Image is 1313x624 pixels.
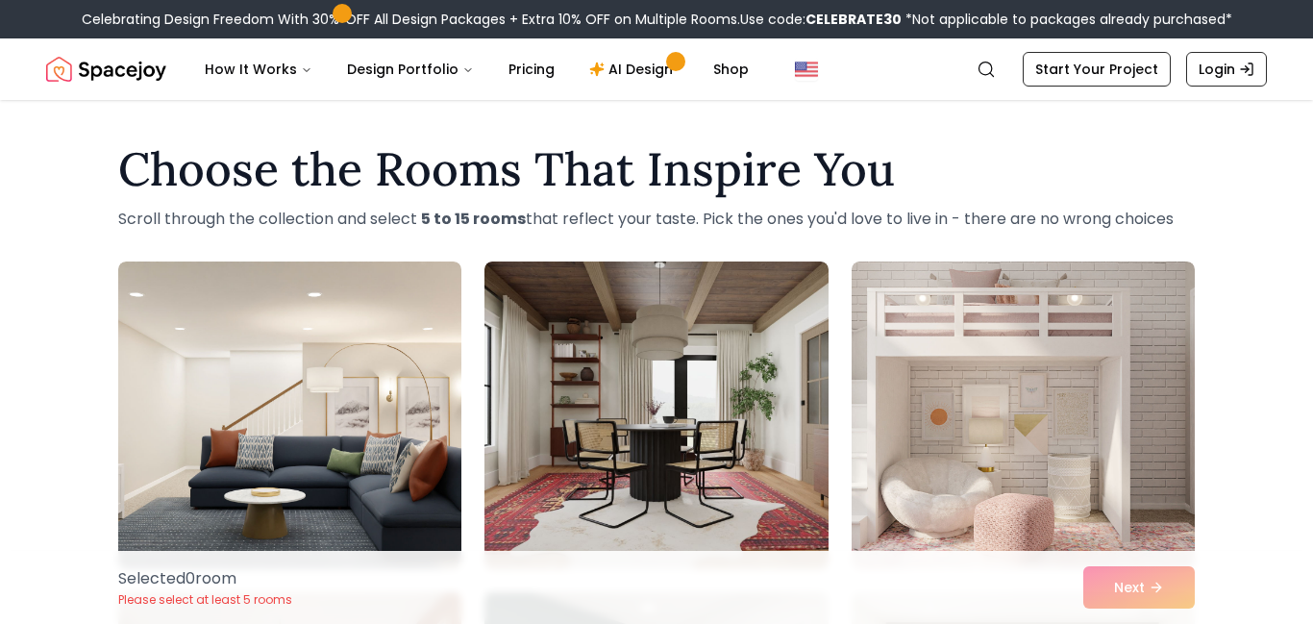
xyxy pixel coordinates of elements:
[484,262,828,569] img: Room room-2
[46,38,1267,100] nav: Global
[118,567,292,590] p: Selected 0 room
[902,10,1232,29] span: *Not applicable to packages already purchased*
[698,50,764,88] a: Shop
[1023,52,1171,87] a: Start Your Project
[421,208,526,230] strong: 5 to 15 rooms
[46,50,166,88] img: Spacejoy Logo
[189,50,764,88] nav: Main
[805,10,902,29] b: CELEBRATE30
[118,146,1195,192] h1: Choose the Rooms That Inspire You
[46,50,166,88] a: Spacejoy
[574,50,694,88] a: AI Design
[493,50,570,88] a: Pricing
[189,50,328,88] button: How It Works
[118,592,292,608] p: Please select at least 5 rooms
[1186,52,1267,87] a: Login
[852,262,1195,569] img: Room room-3
[740,10,902,29] span: Use code:
[118,208,1195,231] p: Scroll through the collection and select that reflect your taste. Pick the ones you'd love to liv...
[795,58,818,81] img: United States
[332,50,489,88] button: Design Portfolio
[118,262,461,569] img: Room room-1
[82,10,1232,29] div: Celebrating Design Freedom With 30% OFF All Design Packages + Extra 10% OFF on Multiple Rooms.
